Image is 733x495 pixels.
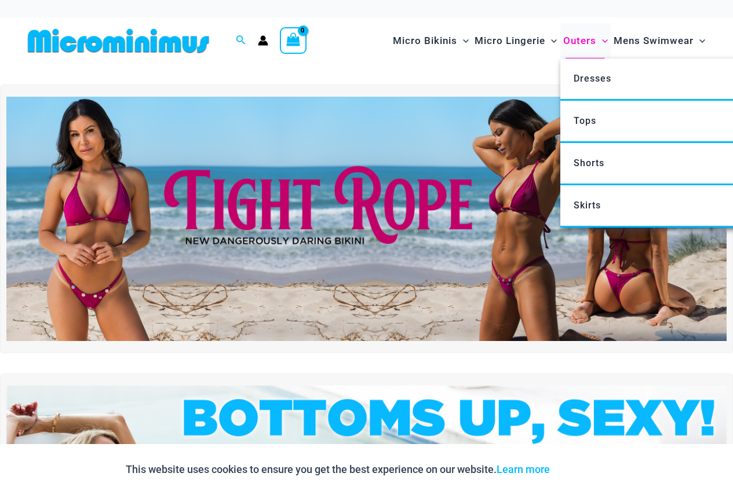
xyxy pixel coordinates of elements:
span: Tops [574,115,596,126]
span: Menu Toggle [457,26,469,56]
span: Shorts [574,157,604,168]
span: Menu Toggle [596,26,608,56]
a: Micro BikinisMenu ToggleMenu Toggle [390,23,472,58]
button: Accept [559,456,608,483]
p: This website uses cookies to ensure you get the best experience on our website. [126,461,550,478]
span: Outers [563,26,596,56]
span: Micro Lingerie [475,26,545,56]
a: Account icon link [258,35,268,46]
a: View Shopping Cart, empty [280,27,307,54]
span: Skirts [574,200,601,211]
a: Learn more [497,463,550,475]
a: Mens SwimwearMenu ToggleMenu Toggle [611,23,708,58]
nav: Site Navigation [388,21,710,60]
span: Micro Bikinis [393,26,457,56]
img: MM SHOP LOGO FLAT [23,28,214,54]
img: Tight Rope Pink Bikini [6,97,727,341]
a: OutersMenu ToggleMenu Toggle [560,23,611,58]
span: Menu Toggle [545,26,557,56]
span: Mens Swimwear [614,26,694,56]
span: Menu Toggle [694,26,705,56]
span: Dresses [574,73,611,84]
a: Search icon link [236,34,246,48]
a: Micro LingerieMenu ToggleMenu Toggle [472,23,560,58]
